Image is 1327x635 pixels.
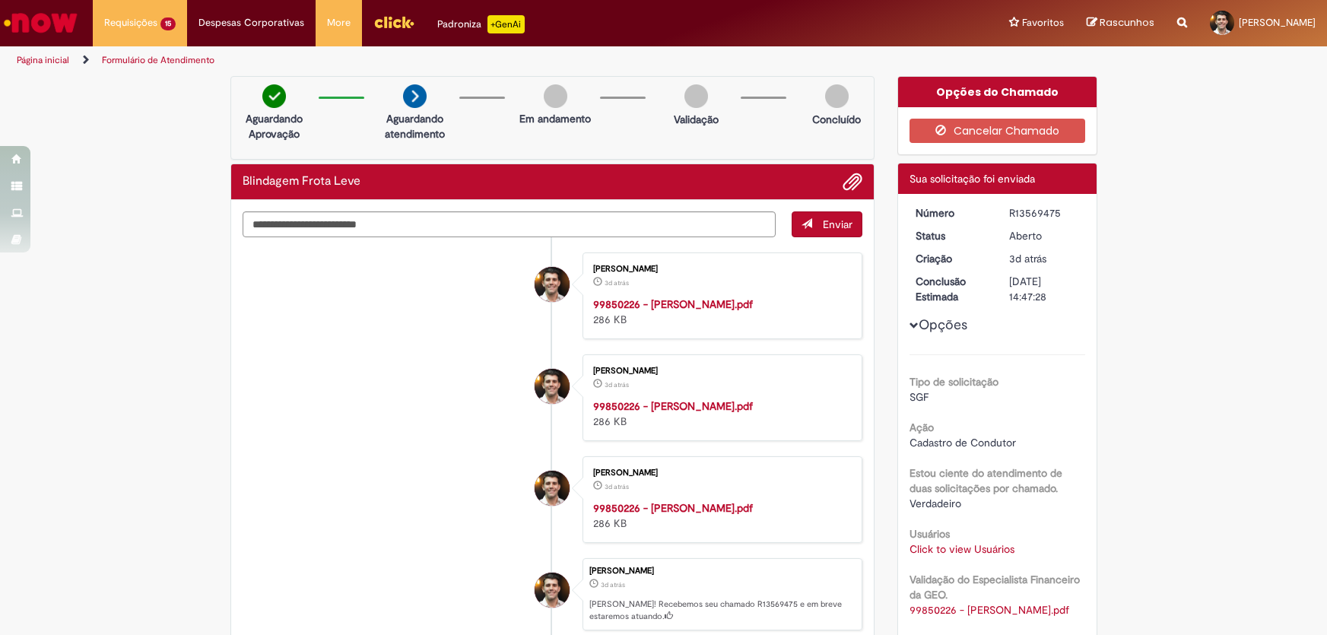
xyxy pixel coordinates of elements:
[843,172,862,192] button: Adicionar anexos
[1009,251,1080,266] div: 26/09/2025 09:47:18
[910,172,1035,186] span: Sua solicitação foi enviada
[593,265,846,274] div: [PERSON_NAME]
[605,380,629,389] time: 26/09/2025 09:47:03
[535,267,570,302] div: Henrique Michalski Goncalves
[601,580,625,589] time: 26/09/2025 09:47:18
[593,501,753,515] a: 99850226 - [PERSON_NAME].pdf
[243,175,360,189] h2: Blindagem Frota Leve Histórico de tíquete
[198,15,304,30] span: Despesas Corporativas
[17,54,69,66] a: Página inicial
[904,228,998,243] dt: Status
[593,367,846,376] div: [PERSON_NAME]
[910,375,998,389] b: Tipo de solicitação
[910,603,1069,617] a: Download de 99850226 - João Pedro.pdf
[904,205,998,221] dt: Número
[910,390,929,404] span: SGF
[1009,274,1080,304] div: [DATE] 14:47:28
[910,527,950,541] b: Usuários
[898,77,1097,107] div: Opções do Chamado
[535,573,570,608] div: Henrique Michalski Goncalves
[593,398,846,429] div: 286 KB
[11,46,873,75] ul: Trilhas de página
[605,380,629,389] span: 3d atrás
[904,274,998,304] dt: Conclusão Estimada
[593,399,753,413] a: 99850226 - [PERSON_NAME].pdf
[2,8,80,38] img: ServiceNow
[519,111,591,126] p: Em andamento
[684,84,708,108] img: img-circle-grey.png
[102,54,214,66] a: Formulário de Atendimento
[535,471,570,506] div: Henrique Michalski Goncalves
[910,542,1014,556] a: Click to view Usuários
[593,297,753,311] a: 99850226 - [PERSON_NAME].pdf
[792,211,862,237] button: Enviar
[1009,228,1080,243] div: Aberto
[593,500,846,531] div: 286 KB
[1009,252,1046,265] span: 3d atrás
[910,119,1085,143] button: Cancelar Chamado
[487,15,525,33] p: +GenAi
[1087,16,1154,30] a: Rascunhos
[1239,16,1316,29] span: [PERSON_NAME]
[823,217,852,231] span: Enviar
[605,482,629,491] time: 26/09/2025 09:46:59
[605,278,629,287] span: 3d atrás
[674,112,719,127] p: Validação
[1022,15,1064,30] span: Favoritos
[544,84,567,108] img: img-circle-grey.png
[910,421,934,434] b: Ação
[243,558,863,631] li: Henrique Michalski Goncalves
[437,15,525,33] div: Padroniza
[910,466,1062,495] b: Estou ciente do atendimento de duas solicitações por chamado.
[104,15,157,30] span: Requisições
[262,84,286,108] img: check-circle-green.png
[535,369,570,404] div: Henrique Michalski Goncalves
[601,580,625,589] span: 3d atrás
[1009,252,1046,265] time: 26/09/2025 09:47:18
[593,297,846,327] div: 286 KB
[605,482,629,491] span: 3d atrás
[812,112,861,127] p: Concluído
[910,436,1016,449] span: Cadastro de Condutor
[910,573,1080,602] b: Validação do Especialista Financeiro da GEO.
[378,111,452,141] p: Aguardando atendimento
[237,111,311,141] p: Aguardando Aprovação
[373,11,414,33] img: click_logo_yellow_360x200.png
[160,17,176,30] span: 15
[589,598,854,622] p: [PERSON_NAME]! Recebemos seu chamado R13569475 e em breve estaremos atuando.
[327,15,351,30] span: More
[593,468,846,478] div: [PERSON_NAME]
[403,84,427,108] img: arrow-next.png
[825,84,849,108] img: img-circle-grey.png
[910,497,961,510] span: Verdadeiro
[589,567,854,576] div: [PERSON_NAME]
[243,211,776,237] textarea: Digite sua mensagem aqui...
[1009,205,1080,221] div: R13569475
[605,278,629,287] time: 26/09/2025 09:47:06
[1100,15,1154,30] span: Rascunhos
[904,251,998,266] dt: Criação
